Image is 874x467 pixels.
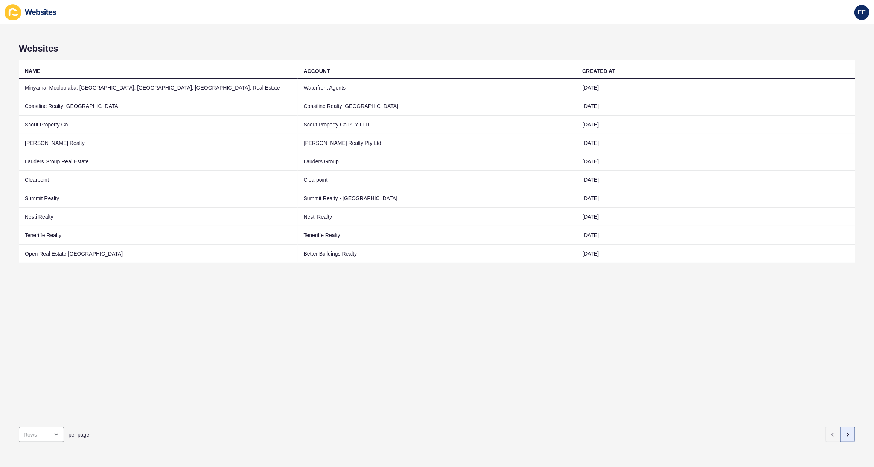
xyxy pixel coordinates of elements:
[298,208,577,226] td: Nesti Realty
[576,171,855,189] td: [DATE]
[576,152,855,171] td: [DATE]
[576,79,855,97] td: [DATE]
[576,97,855,116] td: [DATE]
[19,79,298,97] td: Minyama, Mooloolaba, [GEOGRAPHIC_DATA], [GEOGRAPHIC_DATA], [GEOGRAPHIC_DATA], Real Estate
[19,134,298,152] td: [PERSON_NAME] Realty
[582,67,615,75] div: CREATED AT
[19,427,64,442] div: open menu
[298,245,577,263] td: Better Buildings Realty
[19,97,298,116] td: Coastline Realty [GEOGRAPHIC_DATA]
[19,226,298,245] td: Teneriffe Realty
[576,226,855,245] td: [DATE]
[25,67,40,75] div: NAME
[858,9,866,16] span: EE
[298,152,577,171] td: Lauders Group
[19,245,298,263] td: Open Real Estate [GEOGRAPHIC_DATA]
[19,189,298,208] td: Summit Realty
[298,134,577,152] td: [PERSON_NAME] Realty Pty Ltd
[19,208,298,226] td: Nesti Realty
[304,67,330,75] div: ACCOUNT
[298,171,577,189] td: Clearpoint
[298,79,577,97] td: Waterfront Agents
[19,116,298,134] td: Scout Property Co
[19,152,298,171] td: Lauders Group Real Estate
[298,97,577,116] td: Coastline Realty [GEOGRAPHIC_DATA]
[576,189,855,208] td: [DATE]
[576,116,855,134] td: [DATE]
[19,171,298,189] td: Clearpoint
[576,208,855,226] td: [DATE]
[576,134,855,152] td: [DATE]
[19,43,855,54] h1: Websites
[298,226,577,245] td: Teneriffe Realty
[298,116,577,134] td: Scout Property Co PTY LTD
[576,245,855,263] td: [DATE]
[69,431,89,438] span: per page
[298,189,577,208] td: Summit Realty - [GEOGRAPHIC_DATA]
